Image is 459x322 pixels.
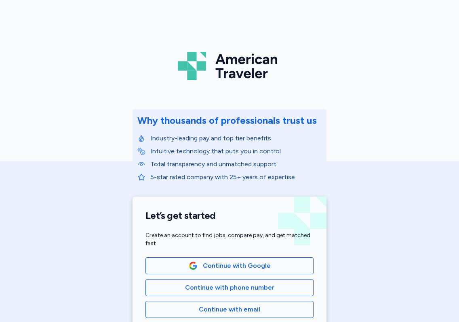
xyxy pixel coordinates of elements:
div: Create an account to find jobs, compare pay, and get matched fast [145,231,314,248]
p: Industry-leading pay and top tier benefits [150,133,322,143]
button: Google LogoContinue with Google [145,257,314,274]
h1: Let’s get started [145,210,314,222]
button: Continue with phone number [145,279,314,296]
button: Continue with email [145,301,314,318]
span: Continue with Google [203,261,271,271]
span: Continue with phone number [185,283,274,292]
img: Google Logo [189,261,198,270]
p: 5-star rated company with 25+ years of expertise [150,172,322,182]
p: Total transparency and unmatched support [150,159,322,169]
p: Intuitive technology that puts you in control [150,146,322,156]
div: Why thousands of professionals trust us [137,114,317,127]
img: Logo [178,49,281,83]
span: Continue with email [199,305,260,314]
